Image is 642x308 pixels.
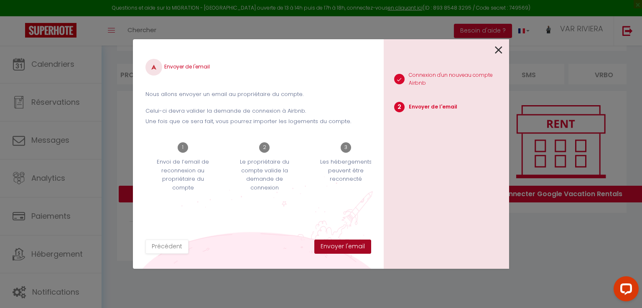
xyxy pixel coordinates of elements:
p: Les hébergements peuvent être reconnecté [314,158,378,183]
p: Une fois que ce sera fait, vous pourrez importer les logements du compte. [145,117,371,126]
iframe: LiveChat chat widget [607,273,642,308]
p: Envoi de l’email de reconnexion au propriétaire du compte [151,158,215,192]
span: 2 [394,102,405,112]
button: Précédent [145,240,189,254]
span: 2 [259,142,270,153]
span: 3 [341,142,351,153]
button: Envoyer l'email [314,240,371,254]
p: Nous allons envoyer un email au propriétaire du compte. [145,90,371,98]
span: 1 [178,142,188,153]
p: Connexion d'un nouveau compte Airbnb [409,71,510,87]
h4: Envoyer de l'email [145,59,371,76]
p: Le propriétaire du compte valide la demande de connexion [232,158,297,192]
p: Celui-ci devra valider la demande de connexion à Airbnb. [145,107,371,115]
p: Envoyer de l'email [409,103,457,111]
